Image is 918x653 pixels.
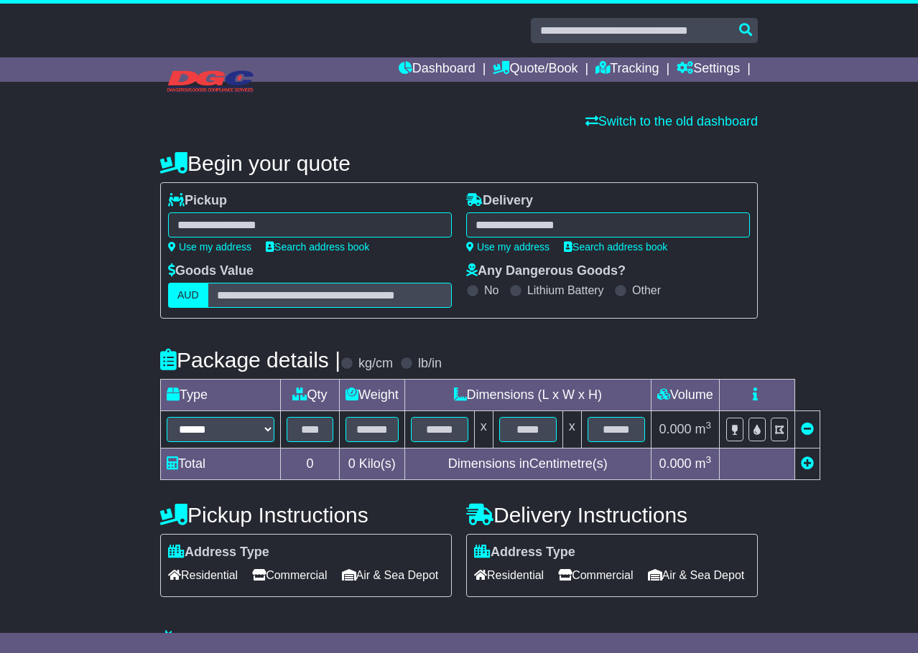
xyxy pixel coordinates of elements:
td: Volume [651,380,719,411]
a: Search address book [266,241,369,253]
a: Switch to the old dashboard [585,114,758,128]
label: Lithium Battery [527,283,604,297]
td: Weight [340,380,405,411]
label: No [484,283,499,297]
label: Any Dangerous Goods? [466,263,626,279]
label: Other [632,283,661,297]
a: Quote/Book [493,57,578,82]
a: Use my address [168,241,251,253]
label: Pickup [168,193,227,209]
td: Dimensions (L x W x H) [404,380,651,411]
td: Type [161,380,281,411]
span: 0.000 [659,422,691,436]
td: Qty [281,380,340,411]
span: Residential [474,564,544,586]
span: Commercial [558,564,633,586]
span: 0 [348,456,356,471]
a: Add new item [801,456,814,471]
td: 0 [281,448,340,480]
a: Remove this item [801,422,814,436]
label: lb/in [418,356,442,372]
label: Address Type [168,545,269,560]
span: Commercial [252,564,327,586]
label: kg/cm [358,356,393,372]
td: Total [161,448,281,480]
a: Search address book [564,241,667,253]
td: x [474,411,493,448]
span: m [695,456,712,471]
a: Use my address [466,241,550,253]
a: Tracking [595,57,659,82]
td: x [562,411,581,448]
h4: Warranty & Insurance [160,629,758,653]
a: Dashboard [399,57,476,82]
label: Goods Value [168,263,254,279]
span: 0.000 [659,456,691,471]
a: Settings [677,57,740,82]
td: Kilo(s) [340,448,405,480]
label: AUD [168,283,208,308]
td: Dimensions in Centimetre(s) [404,448,651,480]
label: Address Type [474,545,575,560]
span: Air & Sea Depot [648,564,745,586]
span: m [695,422,712,436]
h4: Pickup Instructions [160,503,452,527]
span: Air & Sea Depot [342,564,439,586]
h4: Begin your quote [160,151,758,175]
h4: Package details | [160,348,340,372]
h4: Delivery Instructions [466,503,758,527]
sup: 3 [706,454,712,465]
span: Residential [168,564,238,586]
label: Delivery [466,193,533,209]
sup: 3 [706,420,712,431]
